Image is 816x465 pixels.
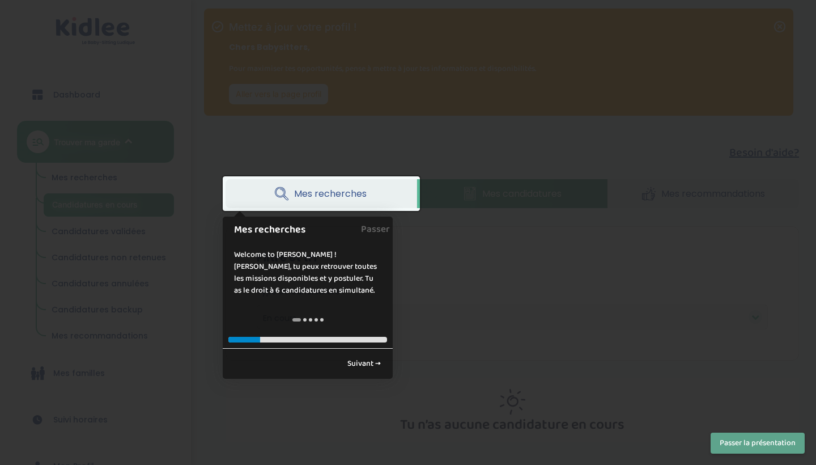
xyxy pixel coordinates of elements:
button: Passer la présentation [711,433,805,454]
div: Welcome to [PERSON_NAME] ! [PERSON_NAME], tu peux retrouver toutes les missions disponibles et y ... [223,238,393,308]
a: Passer [361,217,390,242]
h1: Mes recherches [234,222,367,238]
span: Mes recherches [294,187,367,201]
a: Suivant → [341,354,387,373]
a: Mes recherches [226,179,416,208]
